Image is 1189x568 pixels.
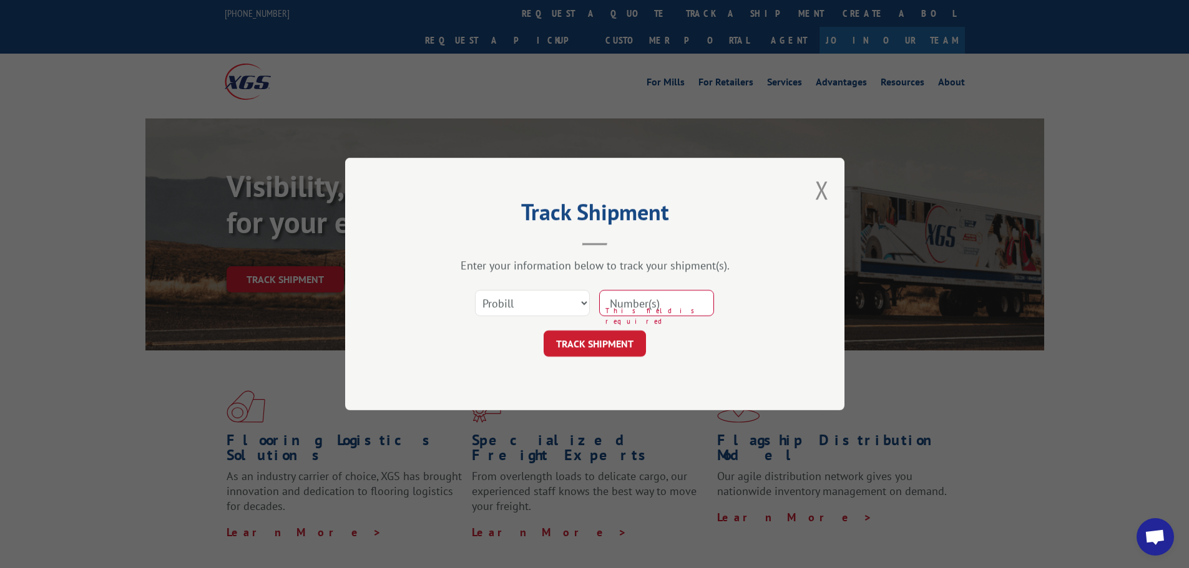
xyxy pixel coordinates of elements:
[605,306,714,326] span: This field is required
[599,290,714,316] input: Number(s)
[408,203,782,227] h2: Track Shipment
[408,258,782,272] div: Enter your information below to track your shipment(s).
[544,330,646,357] button: TRACK SHIPMENT
[1137,518,1174,556] div: Open chat
[815,173,829,206] button: Close modal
